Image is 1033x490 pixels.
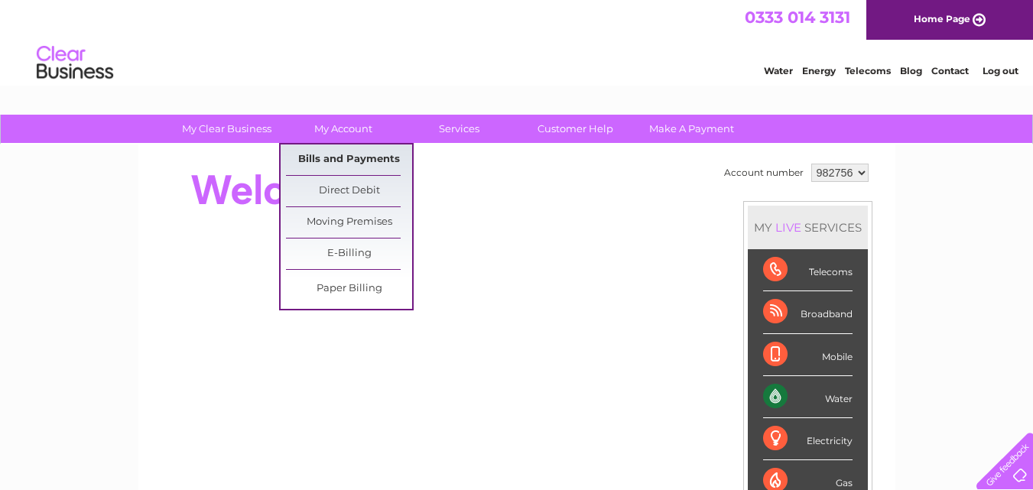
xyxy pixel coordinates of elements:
a: My Clear Business [164,115,290,143]
a: Log out [983,65,1018,76]
a: 0333 014 3131 [745,8,850,27]
a: Water [764,65,793,76]
a: My Account [280,115,406,143]
a: Paper Billing [286,274,412,304]
a: Make A Payment [629,115,755,143]
a: Bills and Payments [286,144,412,175]
a: Contact [931,65,969,76]
img: logo.png [36,40,114,86]
div: Broadband [763,291,853,333]
a: E-Billing [286,239,412,269]
div: Electricity [763,418,853,460]
a: Services [396,115,522,143]
a: Direct Debit [286,176,412,206]
div: LIVE [772,220,804,235]
a: Moving Premises [286,207,412,238]
a: Blog [900,65,922,76]
div: Clear Business is a trading name of Verastar Limited (registered in [GEOGRAPHIC_DATA] No. 3667643... [156,8,879,74]
div: Water [763,376,853,418]
div: MY SERVICES [748,206,868,249]
div: Mobile [763,334,853,376]
a: Customer Help [512,115,638,143]
div: Telecoms [763,249,853,291]
a: Energy [802,65,836,76]
td: Account number [720,160,807,186]
a: Telecoms [845,65,891,76]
